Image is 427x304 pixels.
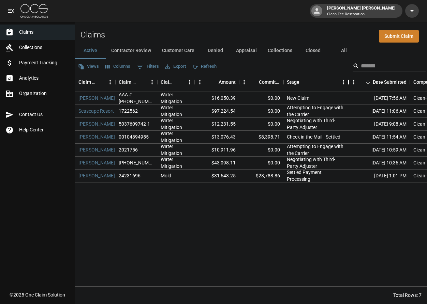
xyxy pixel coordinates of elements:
[78,159,115,166] a: [PERSON_NAME]
[119,172,141,179] div: 24231696
[75,43,106,59] button: Active
[239,131,283,144] div: $8,398.71
[78,146,115,153] a: [PERSON_NAME]
[19,90,69,97] span: Organization
[78,121,115,127] a: [PERSON_NAME]
[239,77,249,87] button: Menu
[78,73,95,92] div: Claim Name
[328,43,359,59] button: All
[78,95,115,101] a: [PERSON_NAME]
[175,77,185,87] button: Sort
[106,43,157,59] button: Contractor Review
[324,5,398,17] div: [PERSON_NAME] [PERSON_NAME]
[161,130,191,144] div: Water Mitigation
[78,108,157,114] a: Seascape Resort Owners Association
[349,118,410,131] div: [DATE] 9:08 AM
[195,131,239,144] div: $13,076.43
[287,156,345,170] div: Negotiating with Third-Party Adjuster
[298,43,328,59] button: Closed
[195,73,239,92] div: Amount
[161,143,191,157] div: Water Mitigation
[239,118,283,131] div: $0.00
[105,77,115,87] button: Menu
[119,159,154,166] div: 1006-18-2882
[147,77,157,87] button: Menu
[103,61,132,72] button: Select columns
[19,111,69,118] span: Contact Us
[115,73,157,92] div: Claim Number
[239,73,283,92] div: Committed Amount
[209,77,219,87] button: Sort
[349,73,410,92] div: Date Submitted
[239,144,283,157] div: $0.00
[161,172,171,179] div: Mold
[19,126,69,133] span: Help Center
[157,73,195,92] div: Claim Type
[137,77,147,87] button: Sort
[76,61,101,72] button: Views
[119,146,138,153] div: 2021756
[19,75,69,82] span: Analytics
[239,92,283,105] div: $0.00
[19,59,69,66] span: Payment Tracking
[231,43,262,59] button: Appraisal
[219,73,236,92] div: Amount
[239,105,283,118] div: $0.00
[161,73,175,92] div: Claim Type
[190,61,218,72] button: Refresh
[287,143,345,157] div: Attempting to Engage with the Carrier
[157,43,200,59] button: Customer Care
[283,73,349,92] div: Stage
[287,73,299,92] div: Stage
[262,43,298,59] button: Collections
[95,77,105,87] button: Sort
[119,121,150,127] div: 5037609742-1
[349,77,359,87] button: Menu
[195,105,239,118] div: $97,224.54
[161,104,191,118] div: Water Mitigation
[259,73,280,92] div: Committed Amount
[10,291,65,298] div: © 2025 One Claim Solution
[287,169,345,182] div: Settled Payment Processing
[75,43,427,59] div: dynamic tabs
[353,61,426,73] div: Search
[19,44,69,51] span: Collections
[119,108,138,114] div: 1722562
[195,77,205,87] button: Menu
[4,4,18,18] button: open drawer
[349,170,410,182] div: [DATE] 1:01 PM
[349,144,410,157] div: [DATE] 10:59 AM
[135,61,161,72] button: Show filters
[19,29,69,36] span: Claims
[200,43,231,59] button: Denied
[195,118,239,131] div: $12,231.55
[349,157,410,170] div: [DATE] 10:36 AM
[373,73,407,92] div: Date Submitted
[327,12,396,17] p: Clean-Tec Restoration
[78,172,115,179] a: [PERSON_NAME]
[379,30,419,43] a: Submit Claim
[195,92,239,105] div: $16,050.39
[393,292,422,299] div: Total Rows: 7
[287,104,345,118] div: Attempting to Engage with the Carrier
[119,91,154,105] div: AAA #1006-34-4626
[75,73,115,92] div: Claim Name
[239,170,283,182] div: $28,788.86
[287,95,309,101] div: New Claim
[161,91,191,105] div: Water Mitigation
[195,157,239,170] div: $43,098.11
[287,133,340,140] div: Check in the Mail - Settled
[78,133,115,140] a: [PERSON_NAME]
[239,157,283,170] div: $0.00
[161,156,191,170] div: Water Mitigation
[249,77,259,87] button: Sort
[299,77,309,87] button: Sort
[195,144,239,157] div: $10,911.96
[119,73,137,92] div: Claim Number
[20,4,48,18] img: ocs-logo-white-transparent.png
[363,77,373,87] button: Sort
[163,61,188,72] button: Export
[161,117,191,131] div: Water Mitigation
[349,92,410,105] div: [DATE] 7:56 AM
[80,30,105,40] h2: Claims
